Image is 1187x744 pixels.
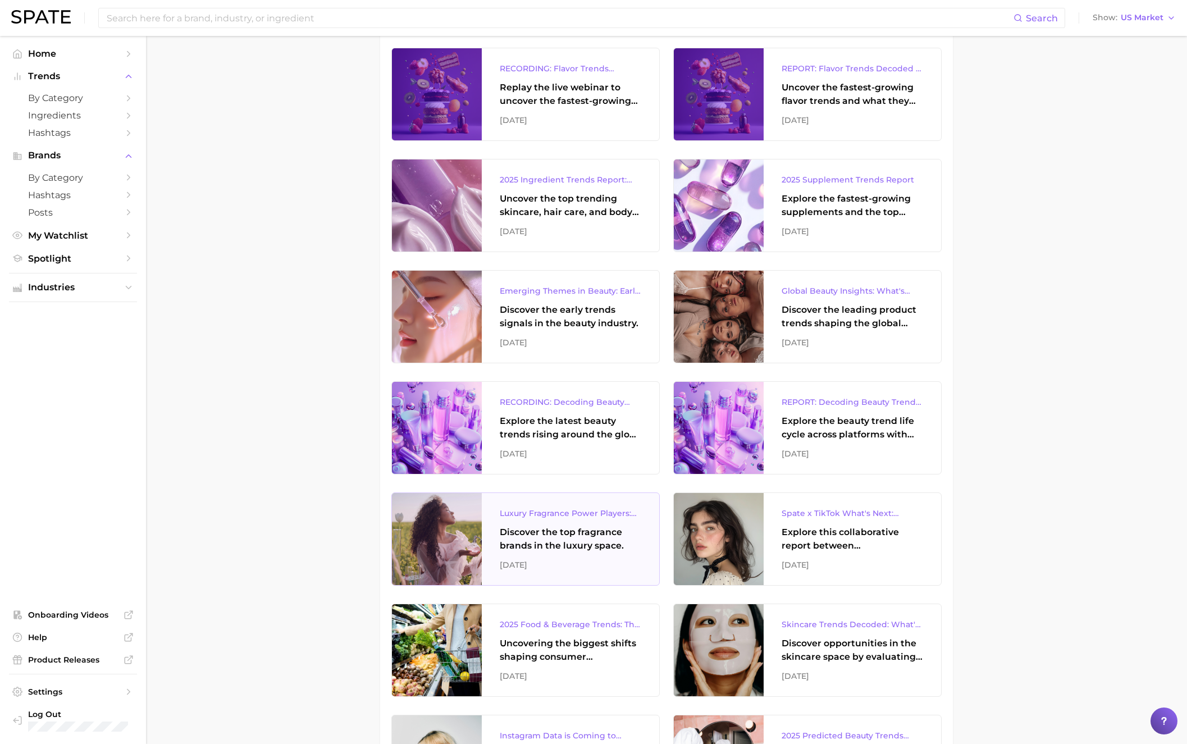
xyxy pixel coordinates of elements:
a: Home [9,45,137,62]
a: Hashtags [9,124,137,142]
div: Discover the leading product trends shaping the global beauty market. [782,303,923,330]
a: 2025 Supplement Trends ReportExplore the fastest-growing supplements and the top wellness concern... [673,159,942,252]
a: 2025 Food & Beverage Trends: The Biggest Trends According to TikTok & Google SearchUncovering the... [391,604,660,697]
span: Help [28,632,118,642]
button: Trends [9,68,137,85]
div: Emerging Themes in Beauty: Early Trend Signals with Big Potential [500,284,641,298]
div: Explore the latest beauty trends rising around the globe and gain a clear understanding of consum... [500,414,641,441]
div: Explore the beauty trend life cycle across platforms with exclusive insights from Spate’s Popular... [782,414,923,441]
div: Discover the early trends signals in the beauty industry. [500,303,641,330]
div: [DATE] [782,113,923,127]
a: Help [9,629,137,646]
div: [DATE] [782,669,923,683]
span: Spotlight [28,253,118,264]
a: Onboarding Videos [9,606,137,623]
span: US Market [1121,15,1163,21]
span: Show [1093,15,1117,21]
a: Luxury Fragrance Power Players: Consumers’ Brand FavoritesDiscover the top fragrance brands in th... [391,492,660,586]
a: Spate x TikTok What's Next: Beauty EditionExplore this collaborative report between [PERSON_NAME]... [673,492,942,586]
div: [DATE] [782,558,923,572]
a: Global Beauty Insights: What's Trending & What's Ahead?Discover the leading product trends shapin... [673,270,942,363]
div: Explore this collaborative report between [PERSON_NAME] and TikTok to explore the next big beauty... [782,526,923,553]
div: Uncover the fastest-growing flavor trends and what they signal about evolving consumer tastes. [782,81,923,108]
input: Search here for a brand, industry, or ingredient [106,8,1013,28]
a: Hashtags [9,186,137,204]
span: Hashtags [28,127,118,138]
a: Skincare Trends Decoded: What's Popular According to Google Search & TikTokDiscover opportunities... [673,604,942,697]
div: [DATE] [500,113,641,127]
div: [DATE] [500,225,641,238]
div: [DATE] [782,225,923,238]
div: [DATE] [500,447,641,460]
a: by Category [9,169,137,186]
span: Product Releases [28,655,118,665]
div: Explore the fastest-growing supplements and the top wellness concerns driving consumer demand [782,192,923,219]
span: by Category [28,172,118,183]
div: [DATE] [782,447,923,460]
span: Trends [28,71,118,81]
a: 2025 Ingredient Trends Report: The Ingredients Defining Beauty in [DATE]Uncover the top trending ... [391,159,660,252]
a: by Category [9,89,137,107]
a: Settings [9,683,137,700]
a: My Watchlist [9,227,137,244]
span: Home [28,48,118,59]
div: [DATE] [500,558,641,572]
span: by Category [28,93,118,103]
button: ShowUS Market [1090,11,1179,25]
a: Spotlight [9,250,137,267]
div: Instagram Data is Coming to Spate [500,729,641,742]
div: REPORT: Decoding Beauty Trends & Platform Dynamics on Google, TikTok & Instagram [782,395,923,409]
div: Skincare Trends Decoded: What's Popular According to Google Search & TikTok [782,618,923,631]
div: RECORDING: Flavor Trends Decoded - What's New & What's Next According to TikTok & Google [500,62,641,75]
button: Brands [9,147,137,164]
div: [DATE] [782,336,923,349]
div: Replay the live webinar to uncover the fastest-growing flavor trends and what they signal about e... [500,81,641,108]
img: SPATE [11,10,71,24]
div: Spate x TikTok What's Next: Beauty Edition [782,506,923,520]
span: Ingredients [28,110,118,121]
a: RECORDING: Flavor Trends Decoded - What's New & What's Next According to TikTok & GoogleReplay th... [391,48,660,141]
div: REPORT: Flavor Trends Decoded - What's New & What's Next According to TikTok & Google [782,62,923,75]
div: 2025 Food & Beverage Trends: The Biggest Trends According to TikTok & Google Search [500,618,641,631]
div: Uncovering the biggest shifts shaping consumer preferences. [500,637,641,664]
div: [DATE] [500,336,641,349]
div: Discover the top fragrance brands in the luxury space. [500,526,641,553]
a: RECORDING: Decoding Beauty Trends & Platform Dynamics on Google, TikTok & InstagramExplore the la... [391,381,660,474]
div: 2025 Ingredient Trends Report: The Ingredients Defining Beauty in [DATE] [500,173,641,186]
span: My Watchlist [28,230,118,241]
a: Ingredients [9,107,137,124]
button: Industries [9,279,137,296]
div: Discover opportunities in the skincare space by evaluating the face product and face concerns dri... [782,637,923,664]
div: Luxury Fragrance Power Players: Consumers’ Brand Favorites [500,506,641,520]
span: Settings [28,687,118,697]
a: REPORT: Flavor Trends Decoded - What's New & What's Next According to TikTok & GoogleUncover the ... [673,48,942,141]
a: Product Releases [9,651,137,668]
div: RECORDING: Decoding Beauty Trends & Platform Dynamics on Google, TikTok & Instagram [500,395,641,409]
span: Hashtags [28,190,118,200]
a: Emerging Themes in Beauty: Early Trend Signals with Big PotentialDiscover the early trends signal... [391,270,660,363]
div: Uncover the top trending skincare, hair care, and body care ingredients capturing attention on Go... [500,192,641,219]
a: REPORT: Decoding Beauty Trends & Platform Dynamics on Google, TikTok & InstagramExplore the beaut... [673,381,942,474]
span: Brands [28,150,118,161]
span: Log Out [28,709,152,719]
span: Onboarding Videos [28,610,118,620]
span: Posts [28,207,118,218]
div: Global Beauty Insights: What's Trending & What's Ahead? [782,284,923,298]
a: Posts [9,204,137,221]
div: 2025 Supplement Trends Report [782,173,923,186]
span: Search [1026,13,1058,24]
div: [DATE] [500,669,641,683]
div: 2025 Predicted Beauty Trends Report [782,729,923,742]
a: Log out. Currently logged in with e-mail sabrina.hasbanian@tatcha.com. [9,706,137,735]
span: Industries [28,282,118,293]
